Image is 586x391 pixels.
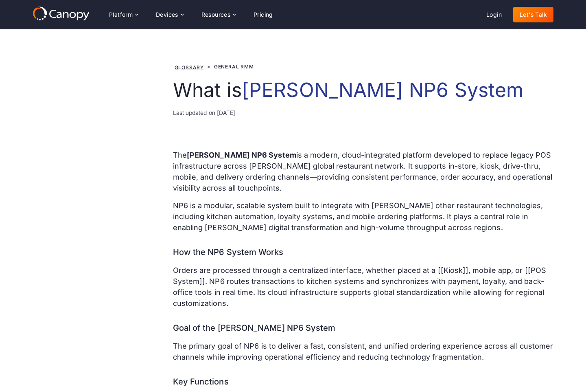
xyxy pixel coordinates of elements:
[214,63,254,70] div: General RMM
[173,149,553,193] p: The is a modern, cloud-integrated platform developed to replace legacy POS infrastructure across ...
[109,12,133,18] div: Platform
[201,12,231,18] div: Resources
[513,7,553,22] a: Let's Talk
[156,12,178,18] div: Devices
[175,64,204,70] a: Glossary
[173,108,553,117] div: Last updated on [DATE]
[173,369,553,388] h3: Key Functions
[187,151,296,159] strong: [PERSON_NAME] NP6 System
[242,78,523,102] span: [PERSON_NAME] NP6 System
[247,7,280,22] a: Pricing
[480,7,508,22] a: Login
[173,315,553,334] h3: Goal of the [PERSON_NAME] NP6 System
[195,7,242,23] div: Resources
[173,265,553,309] p: Orders are processed through a centralized interface, whether placed at a [[Kiosk]], mobile app, ...
[207,63,211,70] div: >
[173,340,553,362] p: The primary goal of NP6 is to deliver a fast, consistent, and unified ordering experience across ...
[103,7,144,23] div: Platform
[149,7,190,23] div: Devices
[173,239,553,258] h3: How the NP6 System Works
[173,78,553,102] h1: What is
[173,200,553,233] p: NP6 is a modular, scalable system built to integrate with [PERSON_NAME] other restaurant technolo...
